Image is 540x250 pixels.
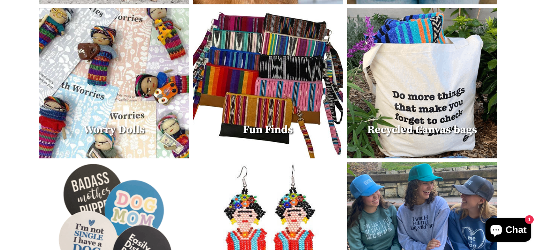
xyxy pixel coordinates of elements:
span: Recycled Canvas bags [367,123,477,137]
span: Worry Dolls [83,123,145,137]
inbox-online-store-chat: Shopify online store chat [483,218,534,244]
span: Fun Finds [243,123,293,137]
a: Fun Finds [193,8,343,165]
a: Worry Dolls [39,8,189,165]
a: Recycled Canvas bags [347,8,497,165]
